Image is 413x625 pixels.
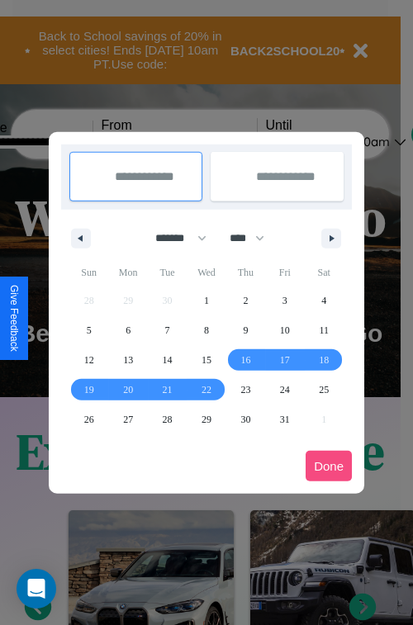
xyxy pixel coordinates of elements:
[280,405,290,434] span: 31
[108,259,147,286] span: Mon
[305,375,344,405] button: 25
[202,405,211,434] span: 29
[17,569,56,608] div: Open Intercom Messenger
[243,315,248,345] span: 9
[240,375,250,405] span: 23
[265,375,304,405] button: 24
[123,405,133,434] span: 27
[265,315,304,345] button: 10
[319,375,329,405] span: 25
[226,286,265,315] button: 2
[202,375,211,405] span: 22
[148,405,187,434] button: 28
[319,345,329,375] span: 18
[280,345,290,375] span: 17
[69,315,108,345] button: 5
[108,405,147,434] button: 27
[187,286,225,315] button: 1
[240,405,250,434] span: 30
[265,345,304,375] button: 17
[226,315,265,345] button: 9
[8,285,20,352] div: Give Feedback
[265,405,304,434] button: 31
[84,375,94,405] span: 19
[163,375,173,405] span: 21
[108,375,147,405] button: 20
[305,259,344,286] span: Sat
[108,315,147,345] button: 6
[163,345,173,375] span: 14
[243,286,248,315] span: 2
[321,286,326,315] span: 4
[204,286,209,315] span: 1
[226,375,265,405] button: 23
[84,345,94,375] span: 12
[202,345,211,375] span: 15
[163,405,173,434] span: 28
[187,405,225,434] button: 29
[204,315,209,345] span: 8
[226,259,265,286] span: Thu
[148,375,187,405] button: 21
[187,259,225,286] span: Wed
[240,345,250,375] span: 16
[226,345,265,375] button: 16
[126,315,131,345] span: 6
[148,345,187,375] button: 14
[187,315,225,345] button: 8
[148,315,187,345] button: 7
[123,345,133,375] span: 13
[265,286,304,315] button: 3
[305,315,344,345] button: 11
[123,375,133,405] span: 20
[69,345,108,375] button: 12
[165,315,170,345] span: 7
[108,345,147,375] button: 13
[282,286,287,315] span: 3
[280,375,290,405] span: 24
[148,259,187,286] span: Tue
[280,315,290,345] span: 10
[84,405,94,434] span: 26
[69,259,108,286] span: Sun
[265,259,304,286] span: Fri
[305,345,344,375] button: 18
[306,451,352,481] button: Done
[69,405,108,434] button: 26
[187,345,225,375] button: 15
[319,315,329,345] span: 11
[187,375,225,405] button: 22
[87,315,92,345] span: 5
[305,286,344,315] button: 4
[69,375,108,405] button: 19
[226,405,265,434] button: 30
